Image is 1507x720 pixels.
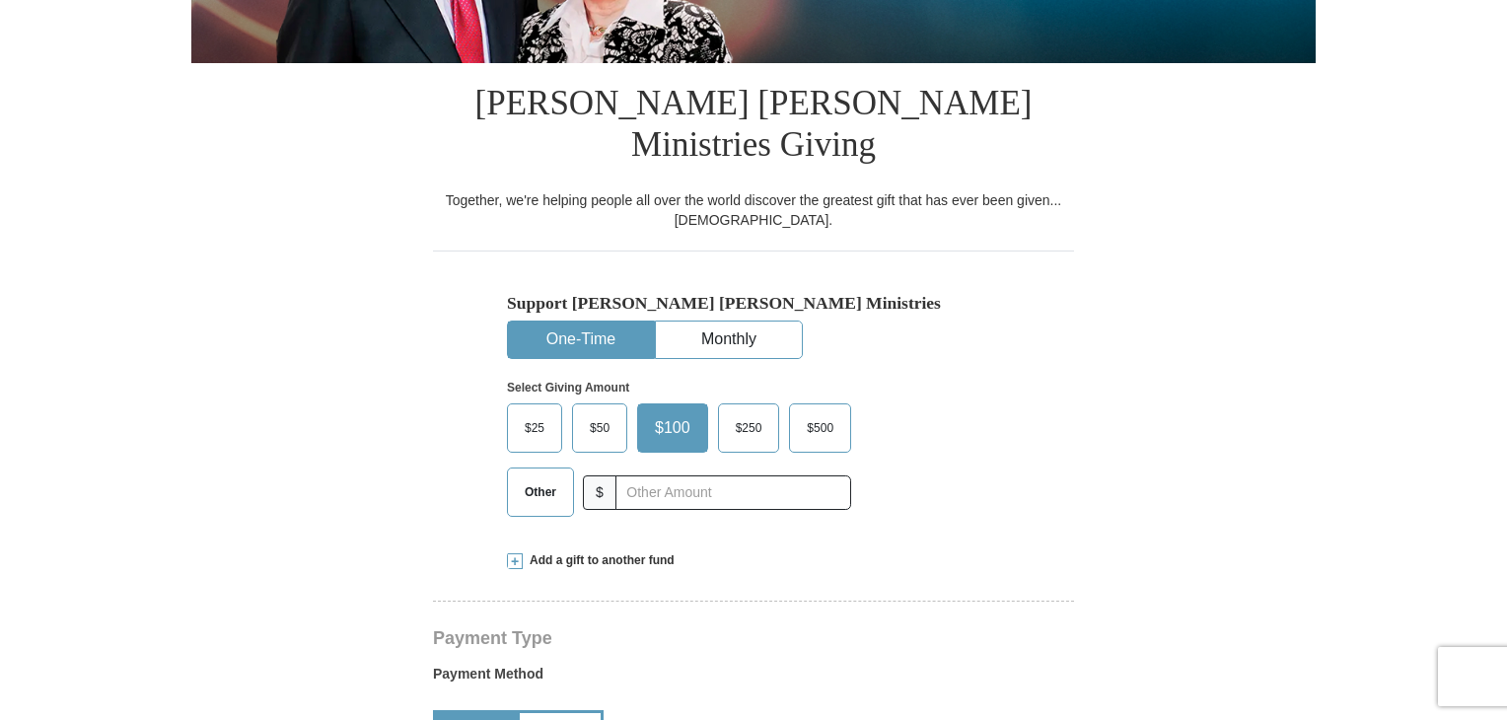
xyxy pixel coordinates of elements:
[508,322,654,358] button: One-Time
[615,475,851,510] input: Other Amount
[523,552,675,569] span: Add a gift to another fund
[656,322,802,358] button: Monthly
[507,381,629,395] strong: Select Giving Amount
[645,413,700,443] span: $100
[797,413,843,443] span: $500
[580,413,619,443] span: $50
[433,63,1074,190] h1: [PERSON_NAME] [PERSON_NAME] Ministries Giving
[433,630,1074,646] h4: Payment Type
[433,190,1074,230] div: Together, we're helping people all over the world discover the greatest gift that has ever been g...
[433,664,1074,693] label: Payment Method
[515,477,566,507] span: Other
[507,293,1000,314] h5: Support [PERSON_NAME] [PERSON_NAME] Ministries
[726,413,772,443] span: $250
[583,475,616,510] span: $
[515,413,554,443] span: $25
